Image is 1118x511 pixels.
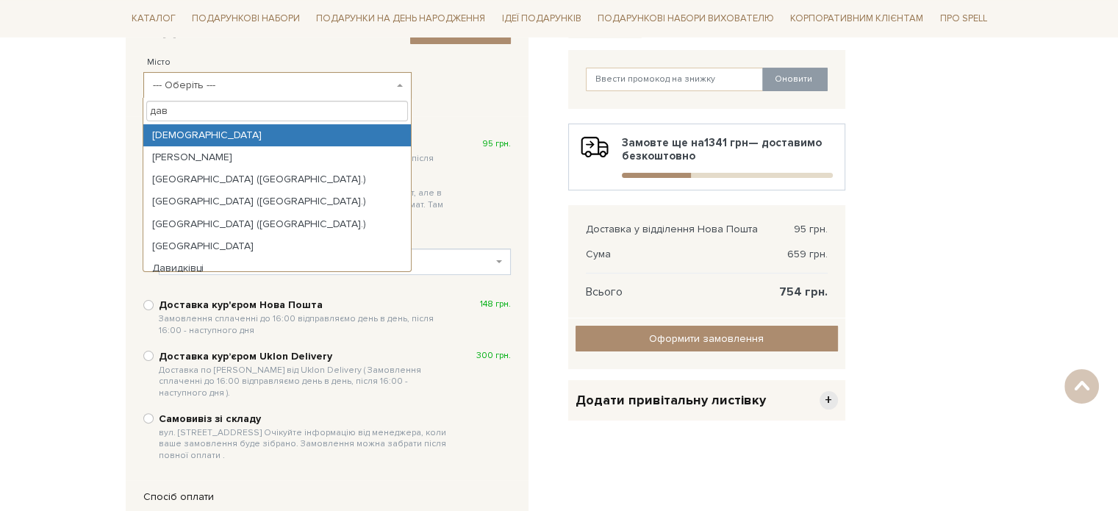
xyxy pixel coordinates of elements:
[143,235,410,257] li: [GEOGRAPHIC_DATA]
[153,78,393,93] span: --- Оберіть ---
[586,248,611,261] span: Сума
[159,313,452,336] span: Замовлення сплаченні до 16:00 відправляємо день в день, після 16:00 - наступного дня
[586,68,764,91] input: Ввести промокод на знижку
[126,7,182,30] a: Каталог
[147,56,171,69] label: Місто
[136,116,518,129] div: Спосіб доставки
[704,136,748,149] b: 1341 грн
[576,392,766,409] span: Додати привітальну листівку
[586,223,758,236] span: Доставка у відділення Нова Пошта
[480,299,511,310] span: 148 грн.
[420,25,501,37] span: Змінити контакти
[784,6,929,31] a: Корпоративним клієнтам
[143,168,410,190] li: [GEOGRAPHIC_DATA] ([GEOGRAPHIC_DATA].)
[143,72,412,99] span: --- Оберіть ---
[186,7,306,30] a: Подарункові набори
[143,146,410,168] li: [PERSON_NAME]
[159,299,452,336] b: Доставка кур'єром Нова Пошта
[159,412,452,462] b: Самовивіз зі складу
[592,6,780,31] a: Подарункові набори вихователю
[581,136,833,178] div: Замовте ще на — доставимо безкоштовно
[653,25,696,37] span: 659 грн.
[495,7,587,30] a: Ідеї подарунків
[934,7,992,30] a: Про Spell
[476,350,511,362] span: 300 грн.
[136,490,518,504] div: Спосіб оплати
[482,138,511,150] span: 95 грн.
[787,248,828,261] span: 659 грн.
[762,68,828,91] button: Оновити
[310,7,491,30] a: Подарунки на День народження
[143,213,410,235] li: [GEOGRAPHIC_DATA] ([GEOGRAPHIC_DATA].)
[143,124,410,146] li: [DEMOGRAPHIC_DATA]
[779,285,828,299] span: 754 грн.
[794,223,828,236] span: 95 грн.
[159,427,452,462] span: вул. [STREET_ADDRESS] Очікуйте інформацію від менеджера, коли ваше замовлення буде зібрано. Замов...
[143,190,410,212] li: [GEOGRAPHIC_DATA] ([GEOGRAPHIC_DATA].)
[159,365,452,399] span: Доставка по [PERSON_NAME] від Uklon Delivery ( Замовлення сплаченні до 16:00 відправляємо день в ...
[820,391,838,410] span: +
[586,285,623,299] span: Всього
[159,350,452,399] b: Доставка курʼєром Uklon Delivery
[143,257,410,279] li: Давидківці
[649,332,764,345] span: Оформити замовлення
